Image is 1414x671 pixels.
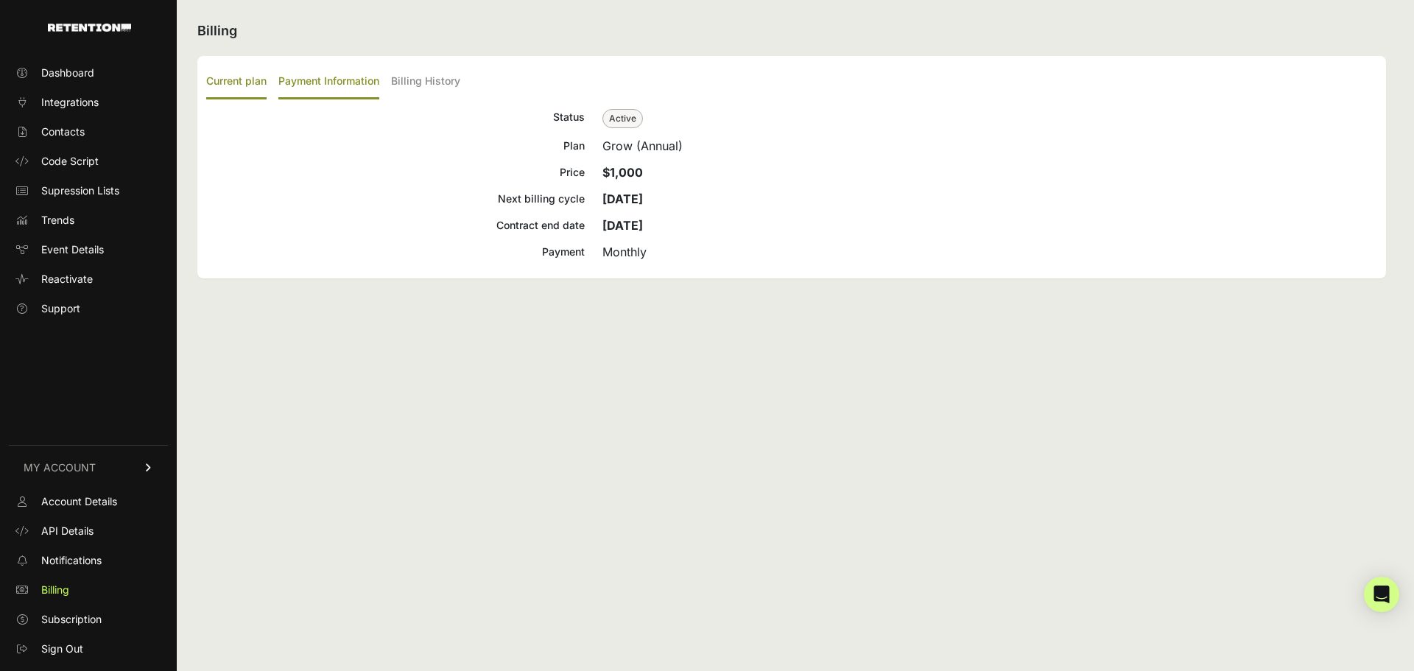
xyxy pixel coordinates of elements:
[206,137,585,155] div: Plan
[206,243,585,261] div: Payment
[41,213,74,228] span: Trends
[602,192,643,206] strong: [DATE]
[41,583,69,597] span: Billing
[206,108,585,128] div: Status
[9,208,168,232] a: Trends
[41,272,93,287] span: Reactivate
[9,578,168,602] a: Billing
[602,243,1377,261] div: Monthly
[9,267,168,291] a: Reactivate
[24,460,96,475] span: MY ACCOUNT
[1364,577,1399,612] div: Open Intercom Messenger
[602,137,1377,155] div: Grow (Annual)
[41,183,119,198] span: Supression Lists
[278,65,379,99] label: Payment Information
[197,21,1386,41] h2: Billing
[9,608,168,631] a: Subscription
[41,66,94,80] span: Dashboard
[9,179,168,203] a: Supression Lists
[41,301,80,316] span: Support
[9,150,168,173] a: Code Script
[602,218,643,233] strong: [DATE]
[391,65,460,99] label: Billing History
[41,242,104,257] span: Event Details
[9,549,168,572] a: Notifications
[9,637,168,661] a: Sign Out
[9,519,168,543] a: API Details
[206,65,267,99] label: Current plan
[602,165,643,180] strong: $1,000
[9,61,168,85] a: Dashboard
[206,190,585,208] div: Next billing cycle
[48,24,131,32] img: Retention.com
[206,217,585,234] div: Contract end date
[41,124,85,139] span: Contacts
[41,494,117,509] span: Account Details
[206,164,585,181] div: Price
[41,553,102,568] span: Notifications
[41,154,99,169] span: Code Script
[41,95,99,110] span: Integrations
[41,524,94,538] span: API Details
[41,612,102,627] span: Subscription
[9,91,168,114] a: Integrations
[9,297,168,320] a: Support
[602,109,643,128] span: Active
[9,120,168,144] a: Contacts
[9,490,168,513] a: Account Details
[9,445,168,490] a: MY ACCOUNT
[9,238,168,261] a: Event Details
[41,642,83,656] span: Sign Out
